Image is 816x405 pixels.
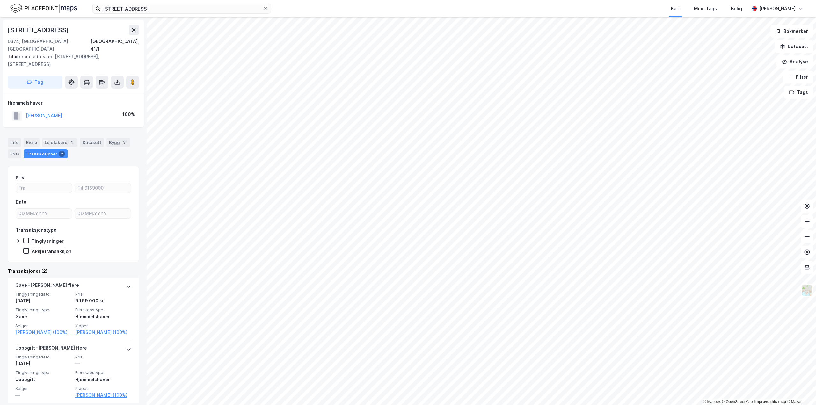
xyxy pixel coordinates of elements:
span: Tinglysningstype [15,370,71,375]
iframe: Chat Widget [784,374,816,405]
div: Uoppgitt - [PERSON_NAME] flere [15,344,87,354]
span: Eierskapstype [75,307,131,313]
img: logo.f888ab2527a4732fd821a326f86c7f29.svg [10,3,77,14]
span: Eierskapstype [75,370,131,375]
div: [STREET_ADDRESS] [8,25,70,35]
div: Mine Tags [694,5,717,12]
div: [GEOGRAPHIC_DATA], 41/1 [91,38,139,53]
a: Improve this map [754,400,786,404]
a: [PERSON_NAME] (100%) [75,391,131,399]
div: 3 [121,139,127,146]
div: Uoppgitt [15,376,71,383]
a: Mapbox [703,400,721,404]
div: Eiere [24,138,40,147]
div: Transaksjonstype [16,226,56,234]
span: Tinglysningsdato [15,354,71,360]
div: Aksjetransaksjon [32,248,71,254]
span: Kjøper [75,323,131,329]
div: Kart [671,5,680,12]
div: Hjemmelshaver [8,99,139,107]
div: Info [8,138,21,147]
div: Transaksjoner (2) [8,267,139,275]
div: Hjemmelshaver [75,376,131,383]
div: [DATE] [15,360,71,367]
div: [DATE] [15,297,71,305]
div: Transaksjoner [24,149,68,158]
div: — [15,391,71,399]
div: Leietakere [42,138,77,147]
div: Dato [16,198,26,206]
div: Bygg [106,138,130,147]
span: Tinglysningsdato [15,292,71,297]
div: [PERSON_NAME] [759,5,796,12]
button: Datasett [775,40,813,53]
input: DD.MM.YYYY [75,209,131,218]
button: Tags [784,86,813,99]
a: OpenStreetMap [722,400,753,404]
input: DD.MM.YYYY [16,209,72,218]
input: Fra [16,183,72,193]
span: Tilhørende adresser: [8,54,55,59]
span: Selger [15,386,71,391]
span: Pris [75,354,131,360]
div: Bolig [731,5,742,12]
span: Pris [75,292,131,297]
button: Filter [783,71,813,83]
button: Bokmerker [770,25,813,38]
a: [PERSON_NAME] (100%) [15,329,71,336]
div: Tinglysninger [32,238,64,244]
span: Kjøper [75,386,131,391]
div: Hjemmelshaver [75,313,131,321]
div: Gave [15,313,71,321]
div: [STREET_ADDRESS], [STREET_ADDRESS] [8,53,134,68]
div: 9 169 000 kr [75,297,131,305]
div: 1 [69,139,75,146]
input: Til 9169000 [75,183,131,193]
div: 100% [122,111,135,118]
input: Søk på adresse, matrikkel, gårdeiere, leietakere eller personer [100,4,263,13]
button: Analyse [776,55,813,68]
div: 2 [59,151,65,157]
div: Gave - [PERSON_NAME] flere [15,281,79,292]
a: [PERSON_NAME] (100%) [75,329,131,336]
span: Selger [15,323,71,329]
div: Pris [16,174,24,182]
img: Z [801,284,813,296]
div: 0374, [GEOGRAPHIC_DATA], [GEOGRAPHIC_DATA] [8,38,91,53]
span: Tinglysningstype [15,307,71,313]
div: Datasett [80,138,104,147]
button: Tag [8,76,62,89]
div: — [75,360,131,367]
div: ESG [8,149,21,158]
